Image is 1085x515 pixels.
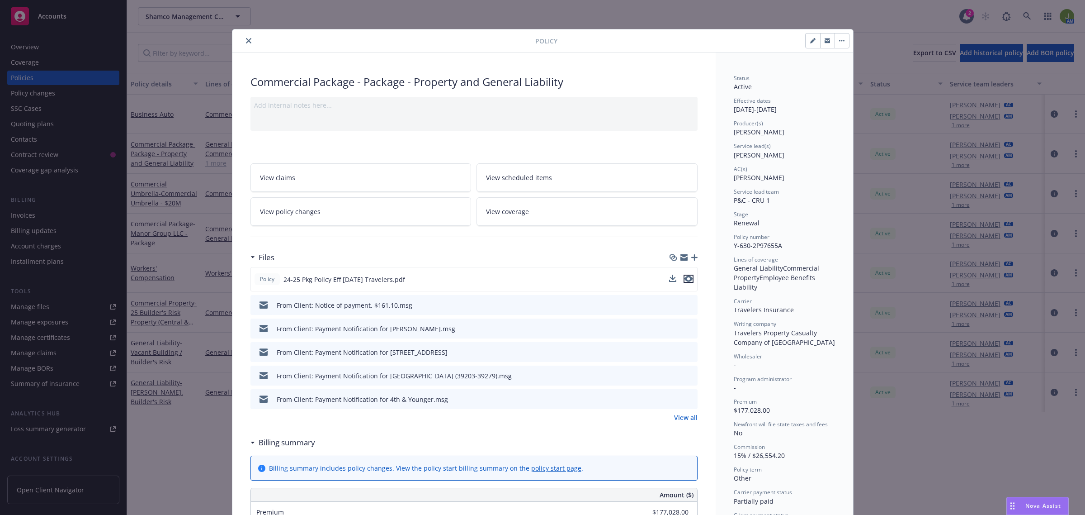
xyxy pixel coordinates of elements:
span: Employee Benefits Liability [734,273,817,291]
div: Drag to move [1007,497,1018,515]
span: Lines of coverage [734,256,778,263]
span: 15% / $26,554.20 [734,451,785,460]
span: Stage [734,210,748,218]
button: preview file [684,275,693,284]
span: [PERSON_NAME] [734,151,784,159]
span: AC(s) [734,165,747,173]
span: View coverage [486,207,529,216]
a: View claims [250,163,472,192]
button: preview file [686,300,694,310]
span: Y-630-2P97655A [734,241,782,250]
span: Active [734,82,752,91]
div: Billing summary includes policy changes. View the policy start billing summary on the . [269,463,583,473]
span: Status [734,74,750,82]
button: download file [669,275,676,282]
button: close [243,35,254,46]
span: Carrier [734,297,752,305]
span: Other [734,474,751,482]
div: [DATE] - [DATE] [734,97,835,114]
span: No [734,429,742,437]
h3: Billing summary [259,437,315,448]
span: Wholesaler [734,353,762,360]
a: View all [674,413,698,422]
button: download file [671,324,679,334]
span: Program administrator [734,375,792,383]
span: Premium [734,398,757,405]
button: download file [671,348,679,357]
span: - [734,361,736,369]
span: Service lead(s) [734,142,771,150]
h3: Files [259,252,274,263]
div: Files [250,252,274,263]
span: General Liability [734,264,783,272]
span: Producer(s) [734,119,763,127]
span: 24-25 Pkg Policy Eff [DATE] Travelers.pdf [283,275,405,284]
a: View policy changes [250,197,472,226]
span: [PERSON_NAME] [734,128,784,136]
div: From Client: Notice of payment, $161.10.msg [277,300,412,310]
span: Amount ($) [660,490,693,500]
span: Renewal [734,219,759,227]
button: preview file [684,275,693,283]
span: View policy changes [260,207,321,216]
button: preview file [686,324,694,334]
span: View scheduled items [486,173,552,182]
button: preview file [686,371,694,381]
span: Nova Assist [1025,502,1061,510]
button: download file [669,275,676,284]
a: View scheduled items [476,163,698,192]
div: Commercial Package - Package - Property and General Liability [250,74,698,90]
button: preview file [686,348,694,357]
button: Nova Assist [1006,497,1069,515]
a: View coverage [476,197,698,226]
span: Commercial Property [734,264,821,282]
span: Commission [734,443,765,451]
div: Add internal notes here... [254,100,694,110]
div: From Client: Payment Notification for [PERSON_NAME].msg [277,324,455,334]
span: - [734,383,736,392]
button: download file [671,395,679,404]
span: Service lead team [734,188,779,196]
div: Billing summary [250,437,315,448]
span: Travelers Property Casualty Company of [GEOGRAPHIC_DATA] [734,329,835,347]
span: Policy [535,36,557,46]
span: Effective dates [734,97,771,105]
span: Travelers Insurance [734,305,794,314]
span: Policy number [734,233,769,241]
a: policy start page [531,464,581,472]
span: Policy term [734,466,762,473]
div: From Client: Payment Notification for 4th & Younger.msg [277,395,448,404]
span: Writing company [734,320,776,328]
span: $177,028.00 [734,406,770,415]
span: Carrier payment status [734,488,792,496]
span: P&C - CRU 1 [734,196,770,205]
span: Newfront will file state taxes and fees [734,420,828,428]
button: download file [671,300,679,310]
span: Partially paid [734,497,774,505]
span: View claims [260,173,295,182]
button: preview file [686,395,694,404]
span: [PERSON_NAME] [734,173,784,182]
button: download file [671,371,679,381]
div: From Client: Payment Notification for [GEOGRAPHIC_DATA] (39203-39279).msg [277,371,512,381]
span: Policy [258,275,276,283]
div: From Client: Payment Notification for [STREET_ADDRESS] [277,348,448,357]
